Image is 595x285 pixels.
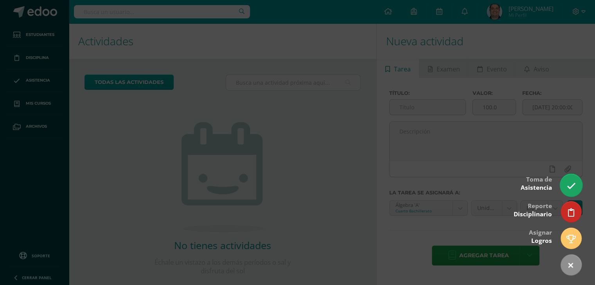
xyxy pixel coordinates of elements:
[514,210,552,218] span: Disciplinario
[531,237,552,245] span: Logros
[514,197,552,222] div: Reporte
[521,183,552,192] span: Asistencia
[529,223,552,249] div: Asignar
[521,170,552,196] div: Toma de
